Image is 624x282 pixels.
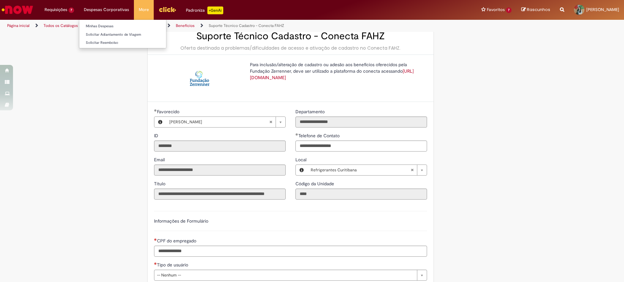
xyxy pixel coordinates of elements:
[295,141,427,152] input: Telefone de Contato
[157,270,414,280] span: -- Nenhum --
[154,246,427,257] input: CPF do empregado
[45,6,67,13] span: Requisições
[154,141,286,152] input: ID
[311,165,410,175] span: Refrigerantes Curitibana
[154,132,160,139] label: Somente leitura - ID
[207,6,223,14] p: +GenAi
[295,108,326,115] label: Somente leitura - Departamento
[250,61,422,81] p: Para inclusão/alteração de cadastro ou adesão aos benefícios oferecidos pela Fundação Zerrenner, ...
[154,109,157,112] span: Obrigatório Preenchido
[1,3,34,16] img: ServiceNow
[157,238,198,244] span: CPF do empregado
[7,23,30,28] a: Página inicial
[250,68,414,80] a: [URL][DOMAIN_NAME]
[79,39,166,46] a: Solicitar Reembolso
[295,116,427,128] input: Departamento
[157,109,181,115] span: Necessários - Favorecido
[154,165,286,176] input: Email
[307,165,427,175] a: Refrigerantes CuritibanaLimpar campo Local
[296,165,307,175] button: Local, Visualizar este registro Refrigerantes Curitibana
[154,117,166,127] button: Favorecido, Visualizar este registro Juliana Buzato
[154,262,157,265] span: Necessários
[154,238,157,241] span: Necessários
[166,117,285,127] a: [PERSON_NAME]Limpar campo Favorecido
[295,157,308,163] span: Local
[159,5,176,14] img: click_logo_yellow_360x200.png
[176,23,195,28] a: Benefícios
[79,31,166,38] a: Solicitar Adiantamento de Viagem
[506,7,512,13] span: 7
[186,6,223,14] div: Padroniza
[5,20,411,32] ul: Trilhas de página
[169,117,269,127] span: [PERSON_NAME]
[154,31,427,42] h2: Suporte Técnico Cadastro - Conecta FAHZ
[298,133,341,139] span: Telefone de Contato
[44,23,78,28] a: Todos os Catálogos
[527,6,550,13] span: Rascunhos
[295,133,298,136] span: Obrigatório Preenchido
[586,7,619,12] span: [PERSON_NAME]
[69,7,74,13] span: 7
[79,19,166,48] ul: Despesas Corporativas
[521,7,550,13] a: Rascunhos
[157,262,189,268] span: Tipo de usuário
[154,218,208,224] label: Informações de Formulário
[295,180,335,187] label: Somente leitura - Código da Unidade
[295,189,427,200] input: Código da Unidade
[487,6,505,13] span: Favoritos
[154,156,166,163] label: Somente leitura - Email
[79,23,166,30] a: Minhas Despesas
[139,6,149,13] span: More
[154,45,427,51] div: Oferta destinada a problemas/dificuldades de acesso e ativação de cadastro no Conecta FAHZ.
[266,117,276,127] abbr: Limpar campo Favorecido
[154,180,167,187] label: Somente leitura - Título
[189,68,210,89] img: Suporte Técnico Cadastro - Conecta FAHZ
[84,6,129,13] span: Despesas Corporativas
[154,189,286,200] input: Título
[209,23,284,28] a: Suporte Técnico Cadastro - Conecta FAHZ
[407,165,417,175] abbr: Limpar campo Local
